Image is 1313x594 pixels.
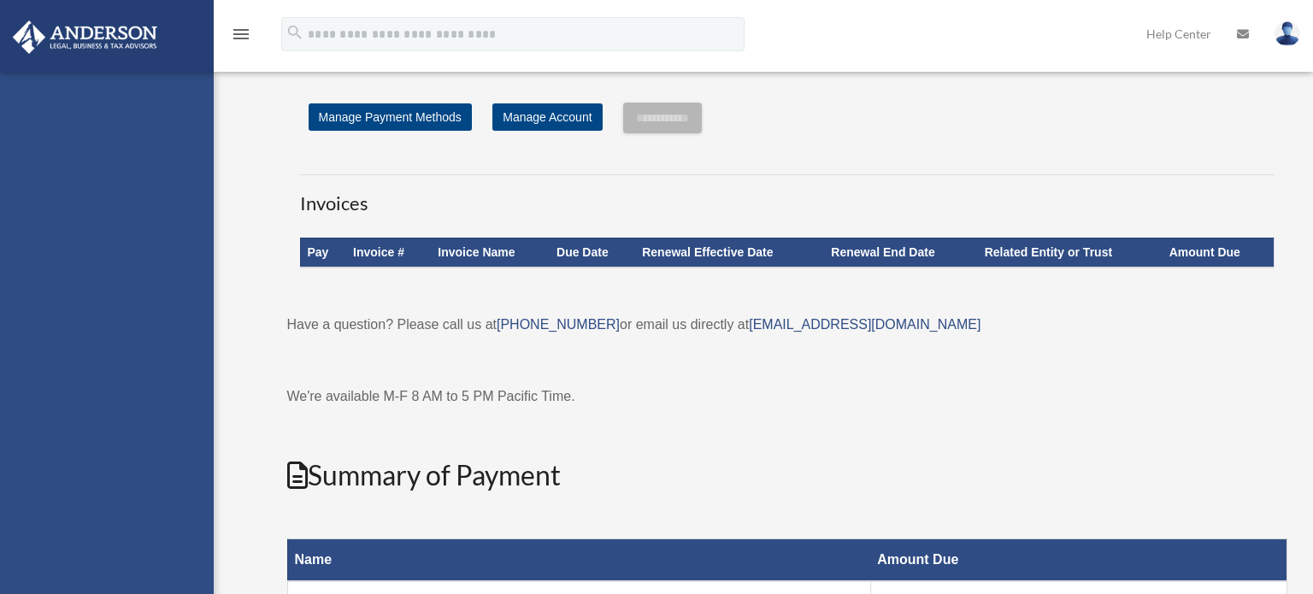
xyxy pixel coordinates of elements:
[978,238,1163,267] th: Related Entity or Trust
[346,238,431,267] th: Invoice #
[287,313,1287,337] p: Have a question? Please call us at or email us directly at
[231,24,251,44] i: menu
[870,539,1287,582] th: Amount Due
[635,238,824,267] th: Renewal Effective Date
[309,103,472,131] a: Manage Payment Methods
[8,21,162,54] img: Anderson Advisors Platinum Portal
[497,317,620,332] a: [PHONE_NUMBER]
[1275,21,1300,46] img: User Pic
[287,385,1287,409] p: We're available M-F 8 AM to 5 PM Pacific Time.
[286,23,304,42] i: search
[231,30,251,44] a: menu
[431,238,550,267] th: Invoice Name
[287,539,870,582] th: Name
[550,238,635,267] th: Due Date
[287,456,1287,495] h2: Summary of Payment
[749,317,980,332] a: [EMAIL_ADDRESS][DOMAIN_NAME]
[824,238,977,267] th: Renewal End Date
[300,174,1275,217] h3: Invoices
[300,238,346,267] th: Pay
[1163,238,1274,267] th: Amount Due
[492,103,602,131] a: Manage Account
